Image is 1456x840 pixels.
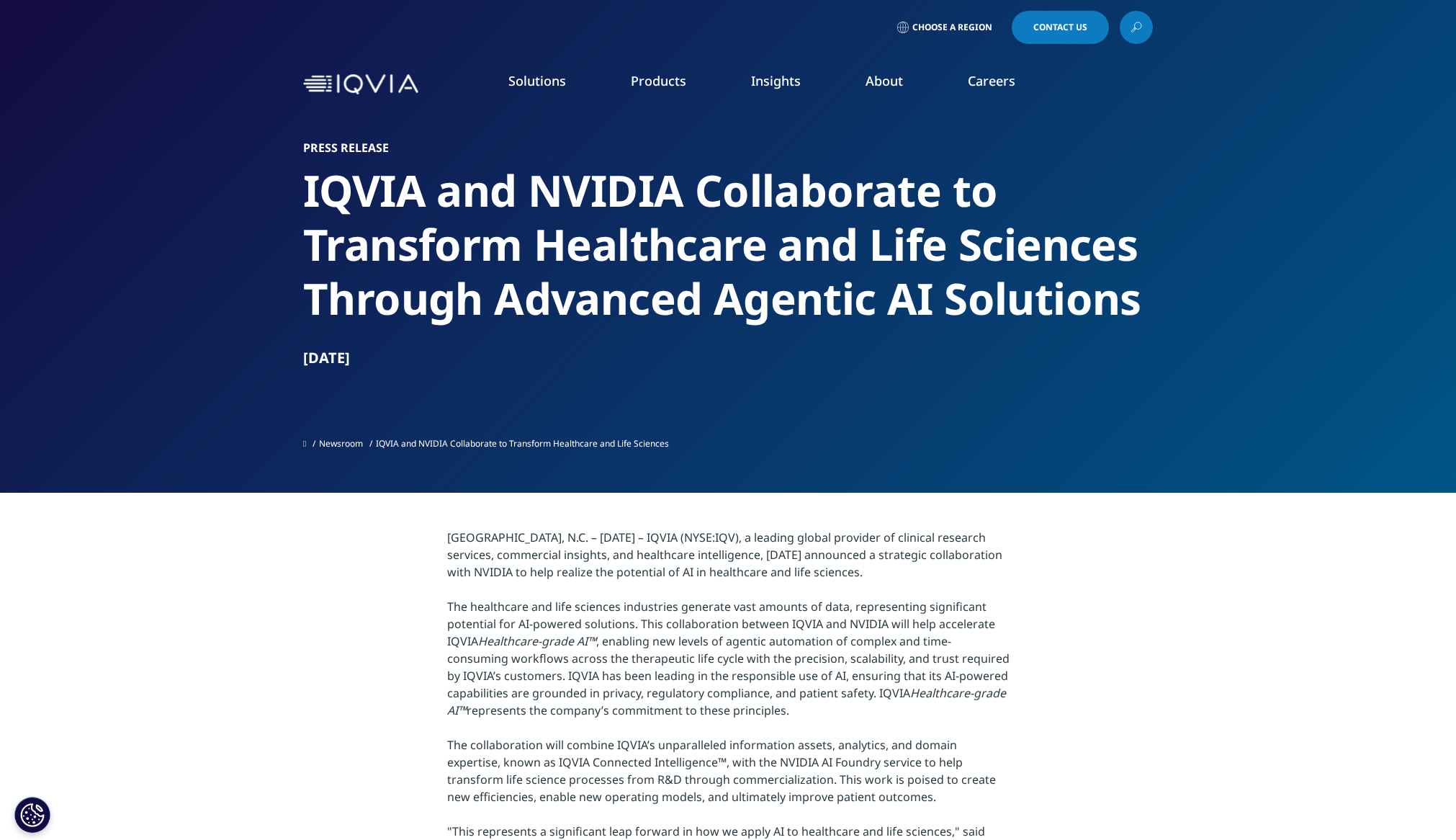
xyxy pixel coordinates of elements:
[14,797,50,833] button: Cookies Settings
[303,74,418,95] img: IQVIA Healthcare Information Technology and Pharma Clinical Research Company
[968,72,1015,89] a: Careers
[447,685,1006,718] em: Healthcare-grade AI™
[424,50,1153,118] nav: Primary
[866,72,903,89] a: About
[1033,23,1087,32] span: Contact Us
[912,22,992,33] span: Choose a Region
[303,348,1153,368] div: [DATE]
[751,72,801,89] a: Insights
[1012,11,1109,44] a: Contact Us
[303,164,1153,326] h2: IQVIA and NVIDIA Collaborate to Transform Healthcare and Life Sciences Through Advanced Agentic A...
[478,633,596,649] em: Healthcare-grade AI™
[319,437,363,450] a: Newsroom
[376,437,669,450] span: IQVIA and NVIDIA Collaborate to Transform Healthcare and Life Sciences
[303,140,1153,155] h1: Press Release
[631,72,686,89] a: Products
[508,72,566,89] a: Solutions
